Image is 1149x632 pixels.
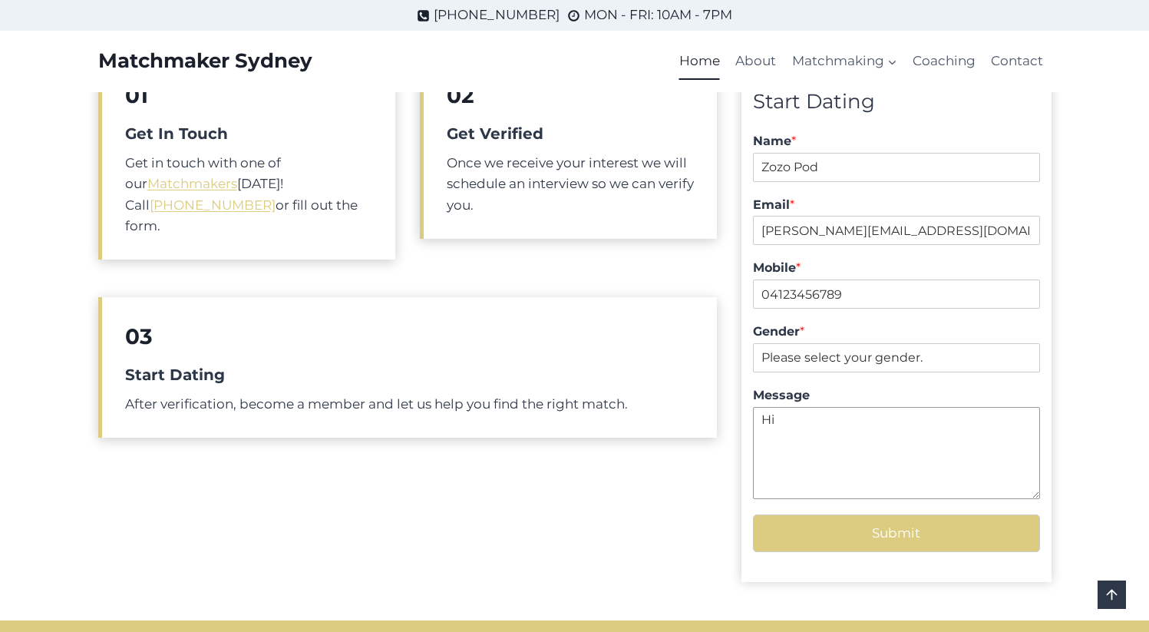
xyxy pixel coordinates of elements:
[447,122,694,145] h5: Get Verified
[125,363,695,386] h5: Start Dating
[905,43,983,80] a: Coaching
[753,515,1039,552] button: Submit
[983,43,1051,80] a: Contact
[753,134,1039,150] label: Name
[417,5,560,25] a: [PHONE_NUMBER]
[1098,581,1126,609] a: Scroll to top
[147,176,237,191] a: Matchmakers
[753,260,1039,276] label: Mobile
[753,280,1039,309] input: Mobile
[753,86,1039,118] div: Start Dating
[125,79,372,111] h2: 01
[672,43,1052,80] nav: Primary
[447,79,694,111] h2: 02
[447,153,694,216] p: Once we receive your interest we will schedule an interview so we can verify you.
[753,324,1039,340] label: Gender
[753,388,1039,404] label: Message
[728,43,784,80] a: About
[672,43,728,80] a: Home
[125,320,695,352] h2: 03
[584,5,732,25] span: MON - FRI: 10AM - 7PM
[125,153,372,237] p: Get in touch with one of our [DATE]! Call or fill out the form.
[150,197,276,213] a: [PHONE_NUMBER]
[434,5,560,25] span: [PHONE_NUMBER]
[753,197,1039,213] label: Email
[98,49,312,73] a: Matchmaker Sydney
[125,394,695,415] p: After verification, become a member and let us help you find the right match.
[784,43,904,80] button: Child menu of Matchmaking
[125,122,372,145] h5: Get In Touch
